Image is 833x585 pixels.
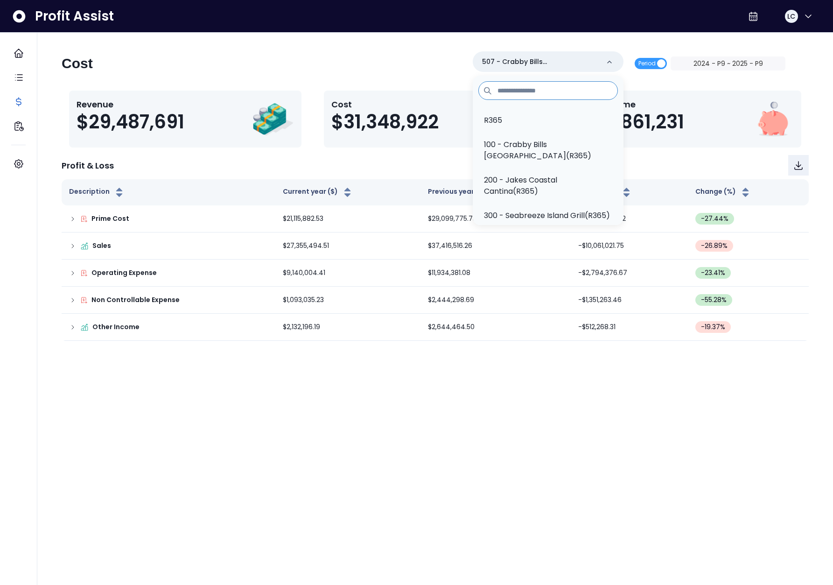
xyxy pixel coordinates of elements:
[92,322,140,332] p: Other Income
[62,55,93,72] h2: Cost
[671,56,785,70] button: 2024 - P9 ~ 2025 - P9
[283,187,353,198] button: Current year ($)
[331,111,439,133] span: $31,348,922
[701,295,727,305] span: -55.28 %
[701,241,728,251] span: -26.89 %
[35,8,114,25] span: Profit Assist
[77,98,184,111] p: Revenue
[787,12,795,21] span: LC
[571,233,688,260] td: -$10,061,021.75
[420,205,571,233] td: $29,099,775.75
[420,314,571,341] td: $2,644,464.50
[77,111,184,133] span: $29,487,691
[484,210,610,221] p: 300 - Seabreeze Island Grill(R365)
[62,159,114,172] p: Profit & Loss
[428,187,501,198] button: Previous year ($)
[91,214,129,224] p: Prime Cost
[275,233,420,260] td: $27,355,494.51
[92,241,111,251] p: Sales
[752,98,794,140] img: Net Income
[275,287,420,314] td: $1,093,035.23
[586,111,684,133] span: -$1,861,231
[701,214,728,224] span: -27.44 %
[484,115,502,126] p: R365
[571,287,688,314] td: -$1,351,263.46
[695,187,751,198] button: Change (%)
[275,314,420,341] td: $2,132,196.19
[571,314,688,341] td: -$512,268.31
[69,187,125,198] button: Description
[701,268,725,278] span: -23.41 %
[571,205,688,233] td: -$7,983,893.22
[420,287,571,314] td: $2,444,298.69
[484,175,612,197] p: 200 - Jakes Coastal Cantina(R365)
[275,260,420,287] td: $9,140,004.41
[701,322,725,332] span: -19.37 %
[91,295,180,305] p: Non Controllable Expense
[420,233,571,260] td: $37,416,516.26
[252,98,294,140] img: Revenue
[571,260,688,287] td: -$2,794,376.67
[275,205,420,233] td: $21,115,882.53
[482,57,599,67] p: 507 - Crabby Bills [GEOGRAPHIC_DATA](R365)
[586,98,684,111] p: Net Income
[484,139,612,162] p: 100 - Crabby Bills [GEOGRAPHIC_DATA](R365)
[91,268,157,278] p: Operating Expense
[788,155,809,176] button: Download
[331,98,439,111] p: Cost
[420,260,571,287] td: $11,934,381.08
[638,58,656,69] span: Period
